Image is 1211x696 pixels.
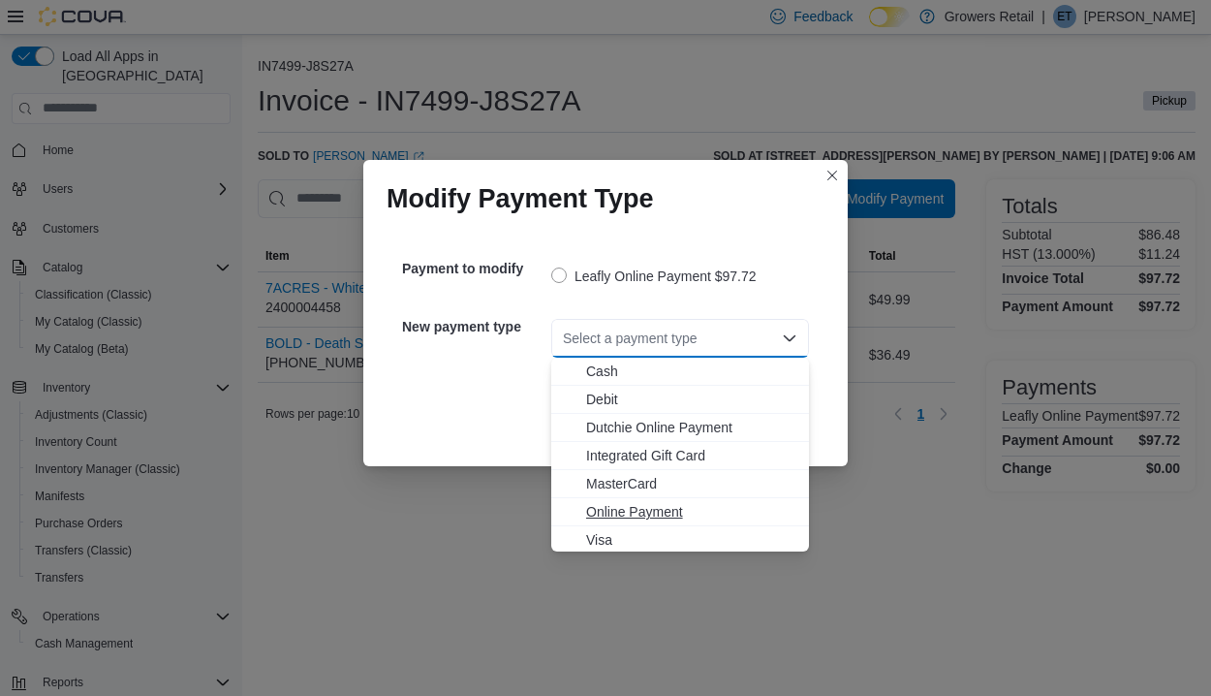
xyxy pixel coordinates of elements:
button: MasterCard [551,470,809,498]
button: Cash [551,358,809,386]
div: Choose from the following options [551,358,809,554]
span: Debit [586,390,797,409]
span: Visa [586,530,797,550]
span: Dutchie Online Payment [586,418,797,437]
button: Online Payment [551,498,809,526]
span: Cash [586,362,797,381]
span: Online Payment [586,502,797,522]
button: Dutchie Online Payment [551,414,809,442]
button: Debit [551,386,809,414]
input: Accessible screen reader label [563,327,565,350]
label: Leafly Online Payment $97.72 [551,265,757,288]
button: Close list of options [782,331,797,346]
button: Visa [551,526,809,554]
h5: New payment type [402,307,547,346]
span: MasterCard [586,474,797,493]
h1: Modify Payment Type [387,183,654,214]
button: Closes this modal window [821,164,844,187]
span: Integrated Gift Card [586,446,797,465]
h5: Payment to modify [402,249,547,288]
button: Integrated Gift Card [551,442,809,470]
